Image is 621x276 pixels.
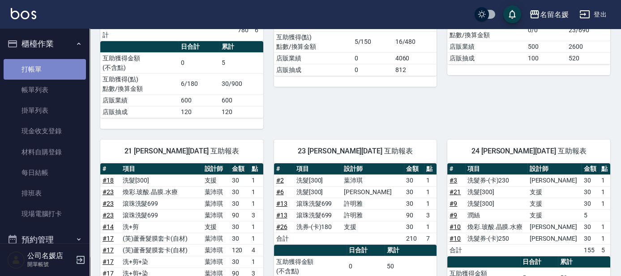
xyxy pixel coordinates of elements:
[599,221,610,233] td: 1
[179,41,219,53] th: 日合計
[179,94,219,106] td: 600
[294,198,342,209] td: 滾珠洗髮699
[27,260,73,268] p: 開單帳號
[276,223,287,230] a: #26
[120,163,202,175] th: 項目
[503,5,521,23] button: save
[526,20,566,41] td: 0/0
[230,186,250,198] td: 30
[230,221,250,233] td: 30
[294,163,342,175] th: 項目
[404,209,424,221] td: 90
[450,235,461,242] a: #10
[582,244,599,256] td: 155
[202,209,229,221] td: 葉沛琪
[465,233,527,244] td: 洗髮券-(卡)250
[352,52,393,64] td: 0
[100,41,263,118] table: a dense table
[342,209,403,221] td: 許明雅
[520,256,558,268] th: 日合計
[465,198,527,209] td: 洗髮[300]
[276,212,287,219] a: #13
[230,233,250,244] td: 30
[582,198,599,209] td: 30
[450,177,457,184] a: #3
[4,80,86,100] a: 帳單列表
[202,244,229,256] td: 葉沛琪
[120,233,202,244] td: (芙)蘆薈髮膜套卡(自材)
[566,52,610,64] td: 520
[4,228,86,251] button: 預約管理
[450,188,461,195] a: #21
[347,245,385,256] th: 日合計
[103,223,114,230] a: #14
[253,20,263,41] td: 6
[352,64,393,76] td: 0
[111,147,253,156] span: 21 [PERSON_NAME][DATE] 互助報表
[582,221,599,233] td: 30
[179,52,219,73] td: 0
[230,256,250,268] td: 30
[404,198,424,209] td: 30
[404,221,424,233] td: 30
[526,41,566,52] td: 500
[599,233,610,244] td: 1
[599,244,610,256] td: 5
[424,186,437,198] td: 1
[450,200,457,207] a: #9
[526,5,572,24] button: 名留名媛
[294,221,342,233] td: 洗券-(卡)180
[4,204,86,224] a: 現場電腦打卡
[103,212,114,219] a: #23
[249,174,263,186] td: 1
[527,163,582,175] th: 設計師
[230,209,250,221] td: 90
[599,163,610,175] th: 點
[27,251,73,260] h5: 公司名媛店
[230,163,250,175] th: 金額
[202,163,229,175] th: 設計師
[4,121,86,141] a: 現金收支登錄
[274,52,352,64] td: 店販業績
[566,41,610,52] td: 2600
[599,186,610,198] td: 1
[274,31,352,52] td: 互助獲得(點) 點數/換算金額
[100,106,179,118] td: 店販抽成
[424,221,437,233] td: 1
[120,244,202,256] td: (芙)蘆薈髮膜套卡(自材)
[582,209,599,221] td: 5
[274,233,294,244] td: 合計
[582,174,599,186] td: 30
[404,163,424,175] th: 金額
[236,20,253,41] td: 780
[385,245,437,256] th: 累計
[582,163,599,175] th: 金額
[582,233,599,244] td: 30
[249,256,263,268] td: 1
[276,200,287,207] a: #13
[100,52,179,73] td: 互助獲得金額 (不含點)
[103,177,114,184] a: #18
[527,221,582,233] td: [PERSON_NAME]
[202,186,229,198] td: 葉沛琪
[294,209,342,221] td: 滾珠洗髮699
[4,100,86,121] a: 掛單列表
[404,186,424,198] td: 30
[447,244,465,256] td: 合計
[450,223,461,230] a: #10
[274,163,294,175] th: #
[219,94,263,106] td: 600
[527,186,582,198] td: 支援
[527,198,582,209] td: 支援
[120,198,202,209] td: 滾珠洗髮699
[249,198,263,209] td: 1
[249,186,263,198] td: 1
[465,186,527,198] td: 洗髮[300]
[230,244,250,256] td: 120
[342,186,403,198] td: [PERSON_NAME]
[540,9,569,20] div: 名留名媛
[582,186,599,198] td: 30
[100,20,117,41] td: 合計
[249,244,263,256] td: 4
[447,41,526,52] td: 店販業績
